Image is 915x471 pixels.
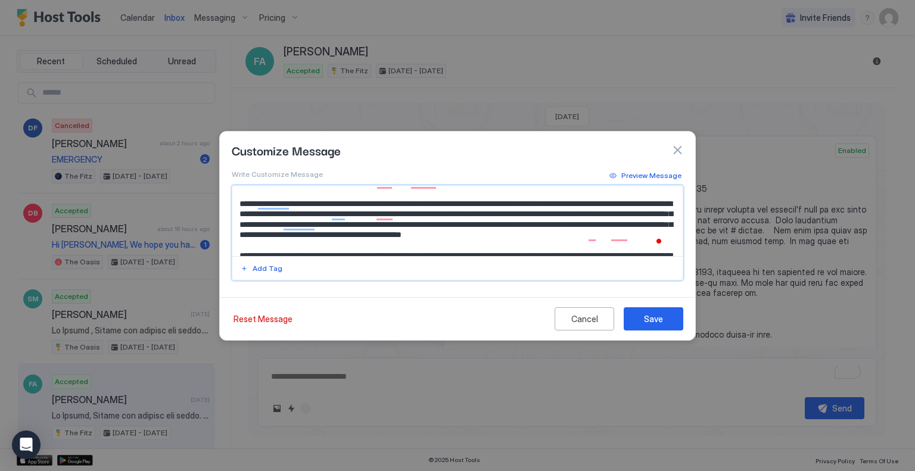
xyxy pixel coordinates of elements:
[234,313,292,325] div: Reset Message
[621,170,681,181] div: Preview Message
[644,313,663,325] div: Save
[232,141,341,159] span: Customize Message
[624,307,683,330] button: Save
[239,261,284,276] button: Add Tag
[232,186,683,256] textarea: To enrich screen reader interactions, please activate Accessibility in Grammarly extension settings
[232,307,294,330] button: Reset Message
[253,263,282,274] div: Add Tag
[12,431,41,459] div: Open Intercom Messenger
[232,170,323,179] span: Write Customize Message
[608,169,683,183] button: Preview Message
[555,307,614,330] button: Cancel
[571,313,598,325] div: Cancel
